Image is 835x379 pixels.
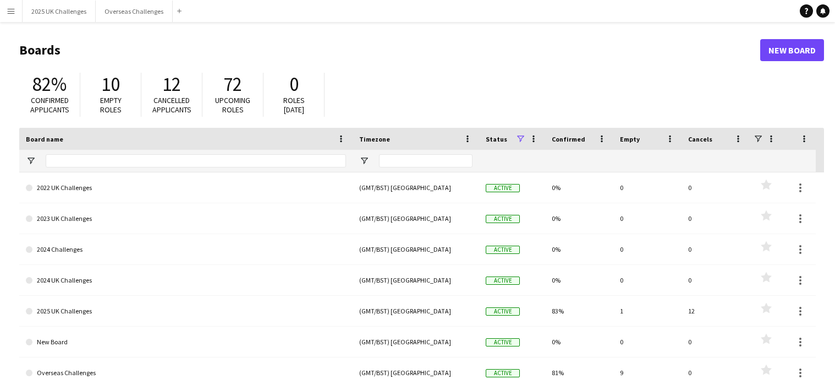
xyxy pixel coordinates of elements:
div: 0 [613,172,682,203]
span: Confirmed [552,135,585,143]
div: (GMT/BST) [GEOGRAPHIC_DATA] [353,203,479,234]
span: Upcoming roles [215,95,250,115]
div: 0 [682,265,750,295]
span: Status [486,135,507,143]
span: Confirmed applicants [30,95,69,115]
div: 0 [613,203,682,234]
div: (GMT/BST) [GEOGRAPHIC_DATA] [353,327,479,357]
span: Active [486,338,520,346]
span: Active [486,215,520,223]
a: 2023 UK Challenges [26,203,346,234]
span: Roles [DATE] [283,95,305,115]
span: Active [486,246,520,254]
button: Open Filter Menu [26,156,36,166]
span: Timezone [359,135,390,143]
a: New Board [760,39,824,61]
button: Overseas Challenges [96,1,173,22]
span: 82% [32,72,67,96]
a: 2022 UK Challenges [26,172,346,203]
div: 0% [545,265,613,295]
div: 0 [682,327,750,357]
div: 0 [682,203,750,234]
span: Active [486,369,520,377]
span: Cancelled applicants [152,95,191,115]
div: 0 [613,327,682,357]
span: 0 [289,72,299,96]
span: Empty [620,135,640,143]
a: 2024 Challenges [26,234,346,265]
div: (GMT/BST) [GEOGRAPHIC_DATA] [353,265,479,295]
div: 0 [613,265,682,295]
span: Cancels [688,135,712,143]
div: 0% [545,327,613,357]
div: 0% [545,234,613,264]
span: Board name [26,135,63,143]
div: 0 [613,234,682,264]
input: Timezone Filter Input [379,154,473,167]
div: (GMT/BST) [GEOGRAPHIC_DATA] [353,296,479,326]
a: 2025 UK Challenges [26,296,346,327]
a: New Board [26,327,346,358]
input: Board name Filter Input [46,154,346,167]
h1: Boards [19,42,760,58]
div: 0 [682,234,750,264]
div: 1 [613,296,682,326]
div: 12 [682,296,750,326]
button: 2025 UK Challenges [23,1,96,22]
div: (GMT/BST) [GEOGRAPHIC_DATA] [353,234,479,264]
span: Active [486,307,520,316]
span: 72 [223,72,242,96]
a: 2024 UK Challenges [26,265,346,296]
div: 0 [682,172,750,203]
span: Active [486,277,520,285]
span: Empty roles [100,95,122,115]
div: (GMT/BST) [GEOGRAPHIC_DATA] [353,172,479,203]
span: 10 [101,72,120,96]
span: Active [486,184,520,192]
div: 83% [545,296,613,326]
div: 0% [545,203,613,234]
span: 12 [162,72,181,96]
div: 0% [545,172,613,203]
button: Open Filter Menu [359,156,369,166]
